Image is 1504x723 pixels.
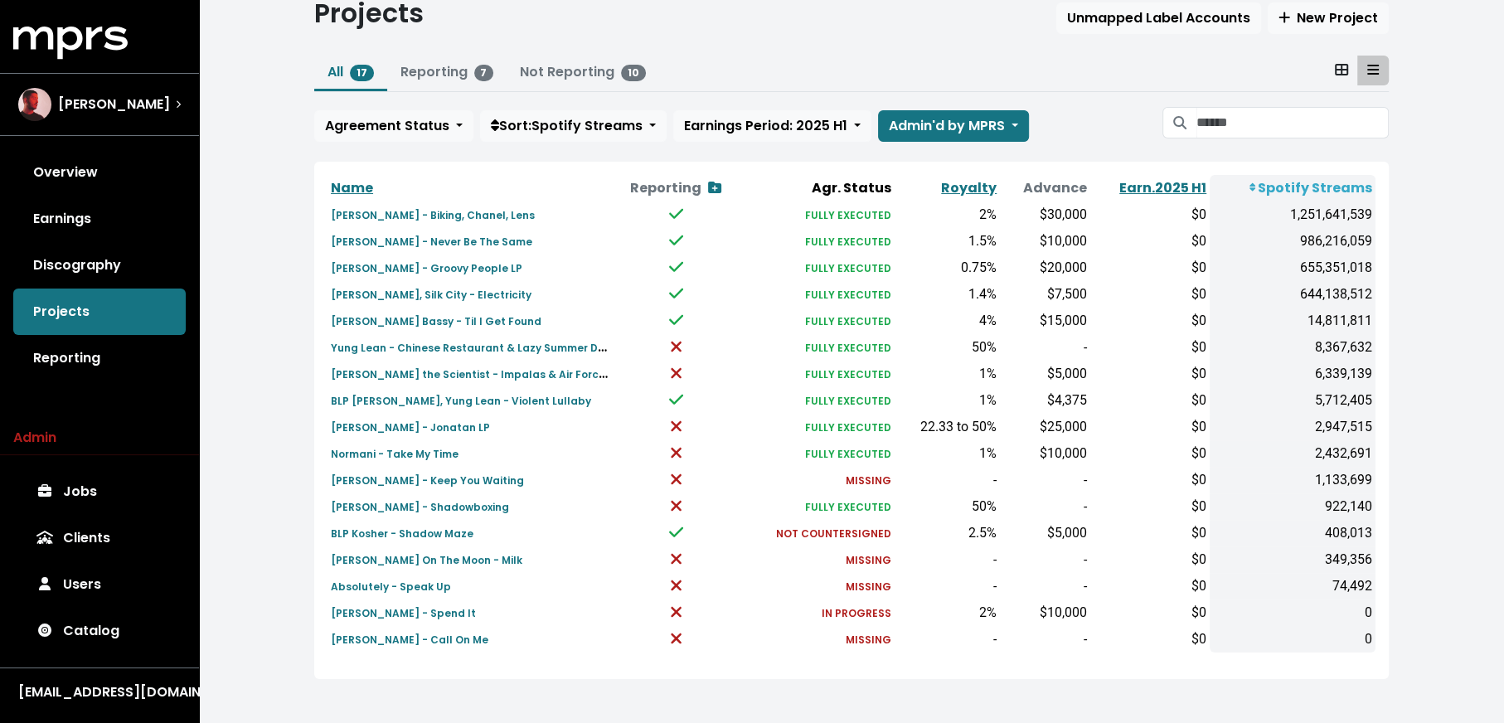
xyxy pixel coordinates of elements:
[804,367,890,381] small: FULLY EXECUTED
[331,261,522,275] small: [PERSON_NAME] - Groovy People LP
[739,175,895,201] th: Agr. Status
[331,337,611,357] a: Yung Lean - Chinese Restaurant & Lazy Summer Day
[1000,626,1090,653] td: -
[331,576,451,595] a: Absolutely - Speak Up
[1090,387,1210,414] td: $0
[331,606,476,620] small: [PERSON_NAME] - Spend It
[1047,525,1087,541] span: $5,000
[1210,546,1375,573] td: 349,356
[1210,201,1375,228] td: 1,251,641,539
[331,231,532,250] a: [PERSON_NAME] - Never Be The Same
[1047,286,1087,302] span: $7,500
[350,65,374,81] span: 17
[1210,573,1375,599] td: 74,492
[331,444,458,463] a: Normani - Take My Time
[845,473,890,488] small: MISSING
[325,116,449,135] span: Agreement Status
[894,599,1000,626] td: 2%
[1119,178,1206,197] a: Earn.2025 H1
[331,205,535,224] a: [PERSON_NAME] - Biking, Chanel, Lens
[845,580,890,594] small: MISSING
[331,314,541,328] small: [PERSON_NAME] Bassy - Til I Get Found
[331,497,509,516] a: [PERSON_NAME] - Shadowboxing
[331,447,458,461] small: Normani - Take My Time
[331,603,476,622] a: [PERSON_NAME] - Spend It
[1210,228,1375,255] td: 986,216,059
[1040,233,1087,249] span: $10,000
[13,468,186,515] a: Jobs
[1000,573,1090,599] td: -
[1090,493,1210,520] td: $0
[1040,604,1087,620] span: $10,000
[1090,626,1210,653] td: $0
[1000,467,1090,493] td: -
[1210,626,1375,653] td: 0
[331,470,524,489] a: [PERSON_NAME] - Keep You Waiting
[1090,201,1210,228] td: $0
[894,334,1000,361] td: 50%
[331,629,488,648] a: [PERSON_NAME] - Call On Me
[314,110,473,142] button: Agreement Status
[804,208,890,222] small: FULLY EXECUTED
[673,110,871,142] button: Earnings Period: 2025 H1
[1090,228,1210,255] td: $0
[1210,414,1375,440] td: 2,947,515
[1210,440,1375,467] td: 2,432,691
[331,258,522,277] a: [PERSON_NAME] - Groovy People LP
[13,196,186,242] a: Earnings
[13,561,186,608] a: Users
[1067,8,1250,27] span: Unmapped Label Accounts
[1090,467,1210,493] td: $0
[331,284,531,303] a: [PERSON_NAME], Silk City - Electricity
[1090,281,1210,308] td: $0
[804,235,890,249] small: FULLY EXECUTED
[894,228,1000,255] td: 1.5%
[889,116,1005,135] span: Admin'd by MPRS
[331,391,591,410] a: BLP [PERSON_NAME], Yung Lean - Violent Lullaby
[331,364,618,383] a: [PERSON_NAME] the Scientist - Impalas & Air Force 1s
[894,281,1000,308] td: 1.4%
[684,116,847,135] span: Earnings Period: 2025 H1
[13,242,186,289] a: Discography
[1090,414,1210,440] td: $0
[1090,573,1210,599] td: $0
[400,62,494,81] a: Reporting7
[13,515,186,561] a: Clients
[331,235,532,249] small: [PERSON_NAME] - Never Be The Same
[1000,546,1090,573] td: -
[1268,2,1389,34] button: New Project
[1210,493,1375,520] td: 922,140
[331,553,522,567] small: [PERSON_NAME] On The Moon - Milk
[878,110,1029,142] button: Admin'd by MPRS
[1210,281,1375,308] td: 644,138,512
[804,500,890,514] small: FULLY EXECUTED
[1090,361,1210,387] td: $0
[894,255,1000,281] td: 0.75%
[941,178,997,197] a: Royalty
[894,626,1000,653] td: -
[13,608,186,654] a: Catalog
[845,553,890,567] small: MISSING
[520,62,646,81] a: Not Reporting10
[614,175,739,201] th: Reporting
[491,116,643,135] span: Sort: Spotify Streams
[13,682,186,703] button: [EMAIL_ADDRESS][DOMAIN_NAME]
[1040,445,1087,461] span: $10,000
[1090,599,1210,626] td: $0
[1090,440,1210,467] td: $0
[894,387,1000,414] td: 1%
[1210,467,1375,493] td: 1,133,699
[845,633,890,647] small: MISSING
[894,201,1000,228] td: 2%
[1047,392,1087,408] span: $4,375
[331,311,541,330] a: [PERSON_NAME] Bassy - Til I Get Found
[894,573,1000,599] td: -
[804,341,890,355] small: FULLY EXECUTED
[13,335,186,381] a: Reporting
[1090,255,1210,281] td: $0
[1210,387,1375,414] td: 5,712,405
[621,65,646,81] span: 10
[331,394,591,408] small: BLP [PERSON_NAME], Yung Lean - Violent Lullaby
[1367,63,1379,76] svg: Table View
